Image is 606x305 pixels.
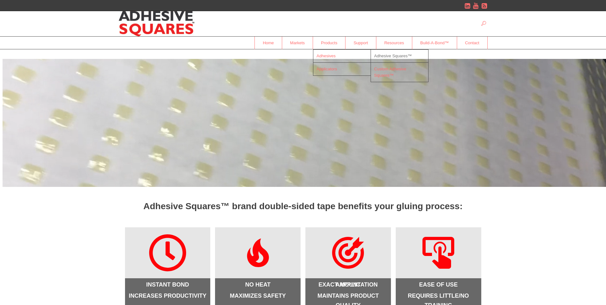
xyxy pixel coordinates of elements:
a: LinkedIn [464,3,470,9]
a: YouTube [473,3,479,9]
strong: MAXIMIZES SAFETY [230,293,286,299]
img: Adhesive Squares™ [119,11,195,36]
span: Adhesive Squares™ [374,53,412,58]
span: Build-A-Bond™ [412,37,457,48]
a: RSSFeed [481,3,488,9]
span: Support [345,37,376,48]
span: Custom Adhesive Squares™ [374,67,406,78]
span: Applicators [317,67,337,71]
span: Markets [282,37,313,48]
span: Contact [457,37,487,48]
span: Home [255,37,282,48]
strong: NO HEAT [245,281,271,288]
a: Home [254,37,282,49]
strong: Adhesive Squares™ brand double-sided tape benefits your gluing process: [143,201,463,211]
strong: INCREASES PRODUCTIVITY [129,293,206,299]
strong: INSTANT BOND [146,281,189,288]
strong: EXACT APPLICATION AMOUNT [318,281,378,288]
span: Products [313,37,345,48]
a: Applicators [313,63,371,75]
span: Adhesives [317,53,336,58]
strong: EASE OF USE [419,281,458,288]
a: Custom Adhesive Squares™ [371,63,428,82]
a: Build-A-Bond™ [412,37,457,49]
a: Support [345,37,376,49]
span: Resources [376,37,412,48]
a: Adhesive Squares™ [371,50,428,62]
